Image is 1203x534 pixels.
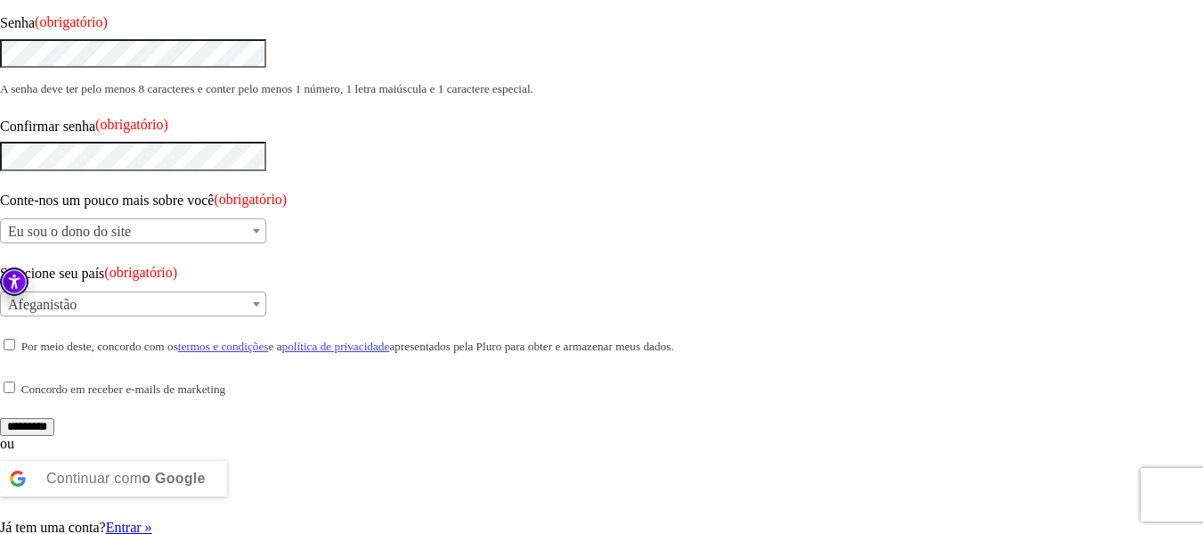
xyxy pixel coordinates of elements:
font: (obrigatório) [95,117,168,132]
font: o Google [142,471,205,486]
font: Por meio deste, concordo com os [21,340,178,353]
font: apresentados pela Pluro para obter e armazenar meus dados. [389,340,673,353]
font: (obrigatório) [104,265,177,280]
a: termos e condições [178,340,269,353]
input: Por meio deste, concordo com ostermos e condiçõese apolítica de privacidadeapresentados pela Plur... [4,339,15,350]
font: Eu sou o dono do site [8,224,131,239]
input: Concordo em receber e-mails de marketing [4,382,15,393]
span: Afeganistão [1,292,265,317]
font: (obrigatório) [35,14,108,29]
font: (obrigatório) [214,192,287,207]
span: Eu sou o dono do site [1,219,265,244]
font: Concordo em receber e-mails de marketing [21,382,225,396]
font: e a [268,340,281,353]
font: Afeganistão [8,297,77,312]
font: Continuar com [46,471,142,486]
a: política de privacidade [282,340,390,353]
